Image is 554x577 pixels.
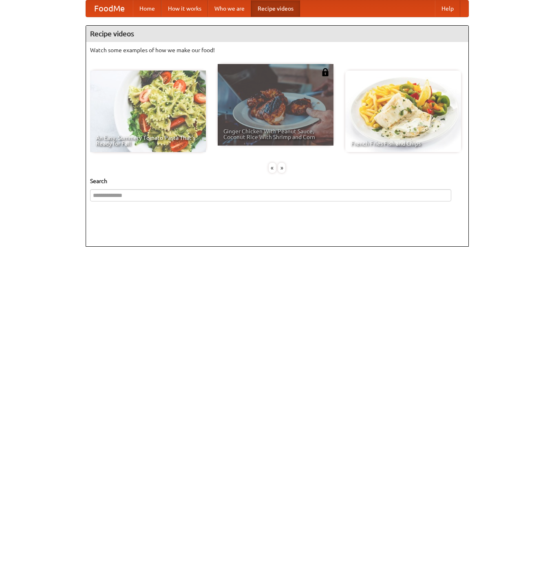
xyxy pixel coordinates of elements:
a: Who we are [208,0,251,17]
img: 483408.png [321,68,329,76]
a: Recipe videos [251,0,300,17]
a: Home [133,0,161,17]
h4: Recipe videos [86,26,468,42]
a: How it works [161,0,208,17]
p: Watch some examples of how we make our food! [90,46,464,54]
h5: Search [90,177,464,185]
a: FoodMe [86,0,133,17]
span: French Fries Fish and Chips [351,141,455,146]
div: « [269,163,276,173]
a: Help [435,0,460,17]
div: » [278,163,285,173]
a: French Fries Fish and Chips [345,71,461,152]
a: An Easy, Summery Tomato Pasta That's Ready for Fall [90,71,206,152]
span: An Easy, Summery Tomato Pasta That's Ready for Fall [96,135,200,146]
